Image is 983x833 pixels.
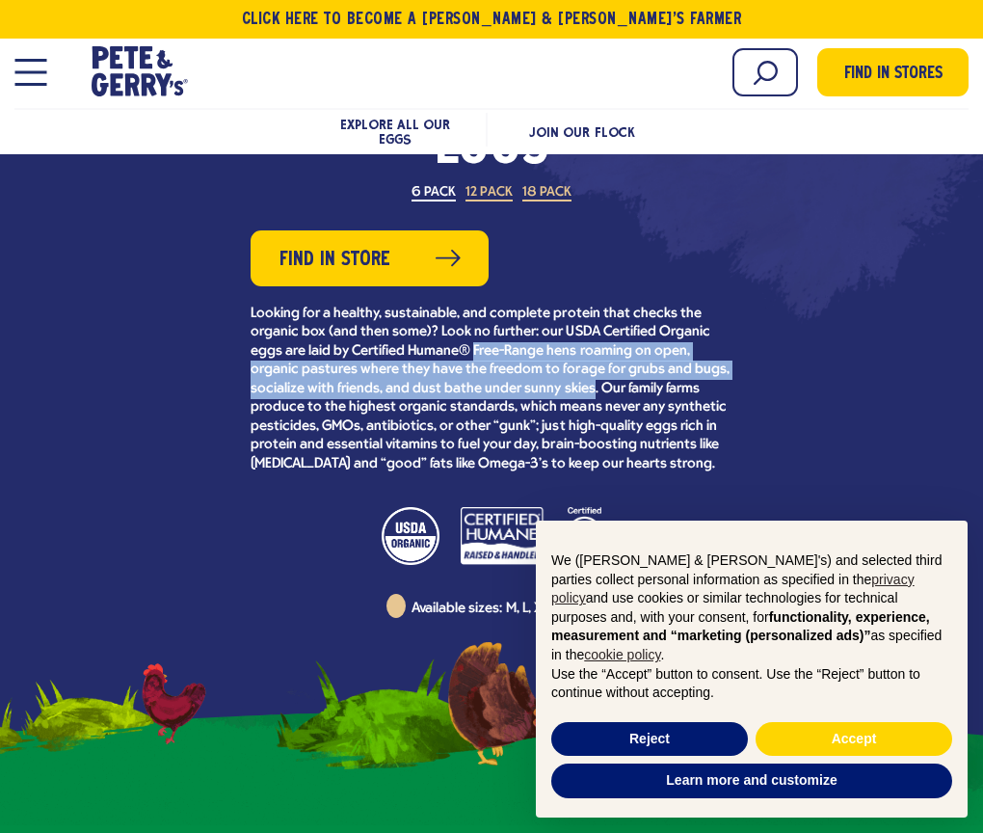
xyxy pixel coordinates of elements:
input: Search [732,48,798,96]
button: Open Mobile Menu Modal Dialog [14,59,46,86]
p: Use the “Accept” button to consent. Use the “Reject” button to continue without accepting. [551,665,952,703]
a: Join Our Flock [529,124,634,140]
p: Looking for a healthy, sustainable, and complete protein that checks the organic box (and then so... [251,305,732,474]
a: Find in Store [251,230,489,286]
button: Reject [551,722,748,757]
p: We ([PERSON_NAME] & [PERSON_NAME]'s) and selected third parties collect personal information as s... [551,551,952,665]
label: 12 Pack [465,186,512,202]
a: Explore All Our Eggs [340,117,450,147]
button: Learn more and customize [551,764,952,798]
span: Find in Stores [844,62,943,88]
span: Available sizes: M, L, XL, Jumbo [412,602,597,616]
nav: mobile product menu [14,108,969,149]
label: 6 Pack [412,186,456,202]
button: Accept [756,722,952,757]
span: Find in Store [279,245,390,275]
a: Find in Stores [817,48,969,96]
a: cookie policy [584,647,660,662]
label: 18 Pack [522,186,571,202]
